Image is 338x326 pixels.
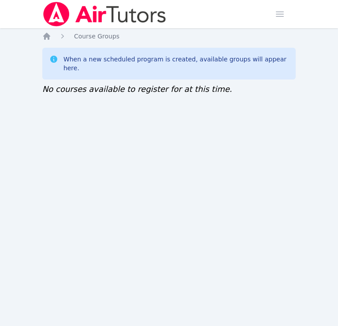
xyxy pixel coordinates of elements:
[42,32,296,41] nav: Breadcrumb
[74,32,119,41] a: Course Groups
[63,55,289,72] div: When a new scheduled program is created, available groups will appear here.
[42,84,232,94] span: No courses available to register for at this time.
[74,33,119,40] span: Course Groups
[42,2,167,27] img: Air Tutors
